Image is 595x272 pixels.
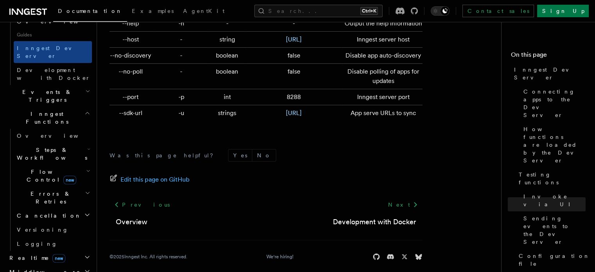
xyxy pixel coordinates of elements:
[155,64,208,89] td: -
[14,41,92,63] a: Inngest Dev Server
[520,122,586,168] a: How functions are loaded by the Dev Server
[520,211,586,249] a: Sending events to the Dev Server
[14,143,92,165] button: Steps & Workflows
[6,251,92,265] button: Realtimenew
[252,150,276,161] button: No
[208,105,247,121] td: strings
[247,89,341,105] td: 8288
[14,187,92,209] button: Errors & Retries
[520,189,586,211] a: Invoke via UI
[183,8,225,14] span: AgentKit
[286,109,302,117] a: [URL]
[14,129,92,143] a: Overview
[254,5,383,17] button: Search...Ctrl+K
[341,48,422,64] td: Disable app auto-discovery
[247,16,341,32] td: -
[178,2,229,21] a: AgentKit
[58,8,122,14] span: Documentation
[132,8,174,14] span: Examples
[14,63,92,85] a: Development with Docker
[14,212,81,220] span: Cancellation
[519,171,586,186] span: Testing functions
[514,66,586,81] span: Inngest Dev Server
[286,36,302,43] a: [URL]
[14,29,92,41] span: Guides
[341,105,422,121] td: App serve URLs to sync
[341,64,422,89] td: Disable polling of apps for updates
[17,227,68,233] span: Versioning
[14,168,86,184] span: Flow Control
[208,16,247,32] td: -
[110,48,155,64] td: --no-discovery
[228,150,252,161] button: Yes
[208,48,247,64] td: boolean
[341,89,422,105] td: Inngest server port
[520,85,586,122] a: Connecting apps to the Dev Server
[6,14,92,85] div: Local Development
[110,105,155,121] td: --sdk-url
[110,254,187,260] div: © 2025 Inngest Inc. All rights reserved.
[155,32,208,48] td: -
[462,5,534,17] a: Contact sales
[52,254,65,263] span: new
[383,198,422,212] a: Next
[17,241,58,247] span: Logging
[6,254,65,262] span: Realtime
[110,89,155,105] td: --port
[208,64,247,89] td: boolean
[6,129,92,251] div: Inngest Functions
[155,48,208,64] td: -
[155,16,208,32] td: -h
[63,176,76,184] span: new
[17,133,97,139] span: Overview
[110,174,190,185] a: Edit this page on GitHub
[120,174,190,185] span: Edit this page on GitHub
[110,198,174,212] a: Previous
[110,32,155,48] td: --host
[537,5,589,17] a: Sign Up
[155,105,208,121] td: -u
[523,125,586,164] span: How functions are loaded by the Dev Server
[14,190,85,205] span: Errors & Retries
[17,45,84,59] span: Inngest Dev Server
[6,85,92,107] button: Events & Triggers
[431,6,449,16] button: Toggle dark mode
[511,50,586,63] h4: On this page
[516,168,586,189] a: Testing functions
[14,209,92,223] button: Cancellation
[341,16,422,32] td: Output the help information
[511,63,586,85] a: Inngest Dev Server
[6,107,92,129] button: Inngest Functions
[208,89,247,105] td: int
[17,67,90,81] span: Development with Docker
[155,89,208,105] td: -p
[127,2,178,21] a: Examples
[6,88,85,104] span: Events & Triggers
[360,7,378,15] kbd: Ctrl+K
[523,88,586,119] span: Connecting apps to the Dev Server
[341,32,422,48] td: Inngest server host
[519,252,590,268] span: Configuration file
[516,249,586,271] a: Configuration file
[333,216,416,227] a: Development with Docker
[247,64,341,89] td: false
[116,216,147,227] a: Overview
[6,110,84,126] span: Inngest Functions
[110,64,155,89] td: --no-poll
[14,146,87,162] span: Steps & Workflows
[523,193,586,208] span: Invoke via UI
[14,237,92,251] a: Logging
[110,151,219,159] p: Was this page helpful?
[208,32,247,48] td: string
[14,223,92,237] a: Versioning
[266,254,293,260] a: We're hiring!
[14,165,92,187] button: Flow Controlnew
[247,48,341,64] td: false
[523,214,586,246] span: Sending events to the Dev Server
[110,16,155,32] td: --help
[53,2,127,22] a: Documentation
